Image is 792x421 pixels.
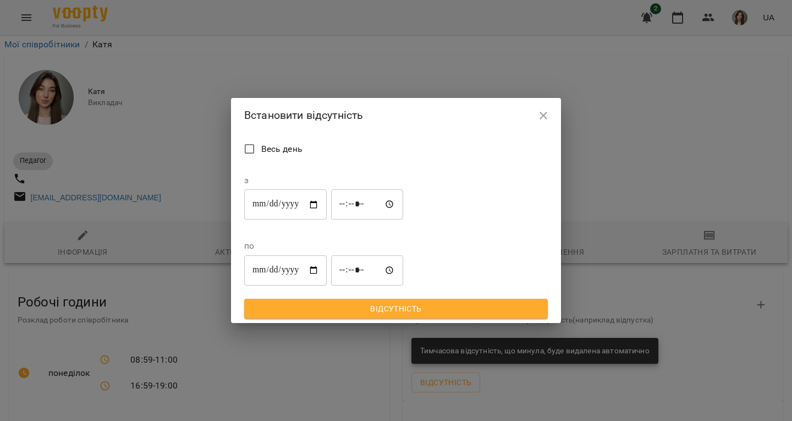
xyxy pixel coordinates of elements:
[253,302,539,315] span: Відсутність
[244,176,403,185] label: з
[244,107,548,124] h2: Встановити відсутність
[244,299,548,319] button: Відсутність
[261,143,302,156] span: Весь день
[244,242,403,250] label: по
